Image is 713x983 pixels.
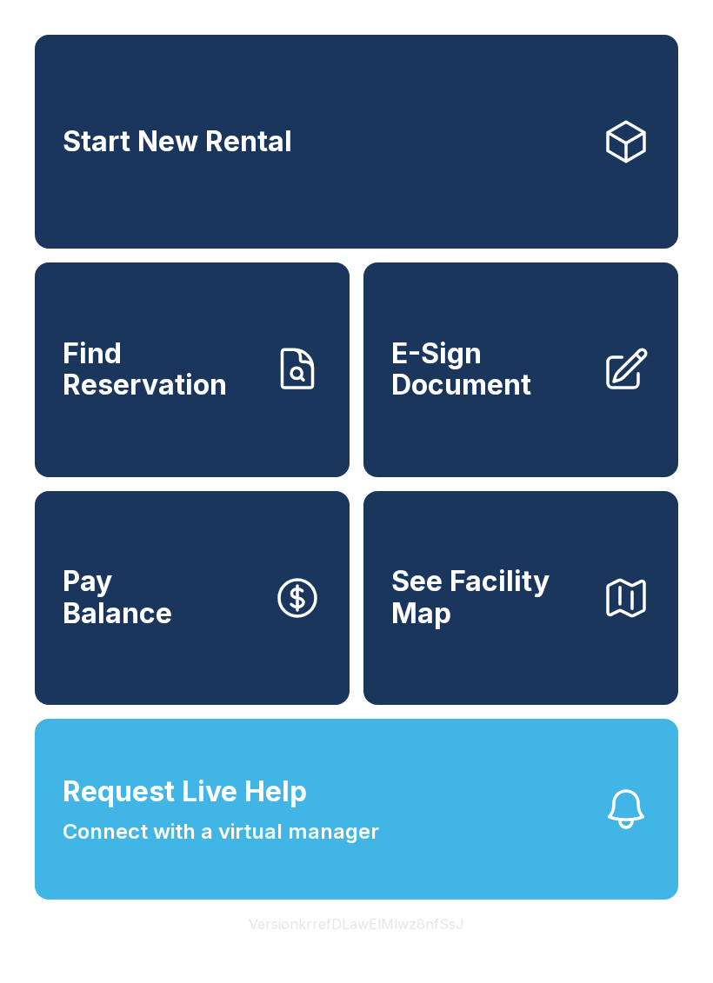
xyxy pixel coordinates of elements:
span: E-Sign Document [391,338,588,402]
a: Find Reservation [35,262,350,476]
button: PayBalance [35,491,350,705]
span: Connect with a virtual manager [63,816,379,847]
button: See Facility Map [363,491,678,705]
span: See Facility Map [391,566,588,629]
a: E-Sign Document [363,262,678,476]
span: Pay Balance [63,566,172,629]
span: Request Live Help [63,771,307,813]
span: Find Reservation [63,338,259,402]
a: Start New Rental [35,35,678,249]
button: Request Live HelpConnect with a virtual manager [35,719,678,900]
span: Start New Rental [63,126,292,158]
button: VersionkrrefDLawElMlwz8nfSsJ [235,900,478,948]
